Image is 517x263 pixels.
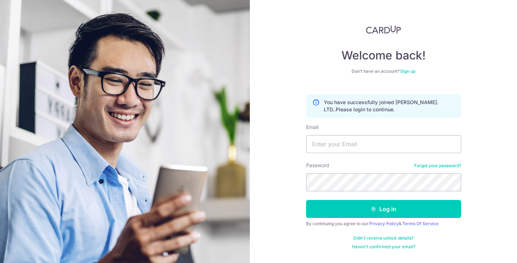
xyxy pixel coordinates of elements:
[366,25,401,34] img: CardUp Logo
[369,221,399,226] a: Privacy Policy
[400,68,415,74] a: Sign up
[324,99,455,113] p: You have successfully joined [PERSON_NAME]. LTD..Please login to continue.
[402,221,438,226] a: Terms Of Service
[306,48,461,63] h4: Welcome back!
[414,163,461,169] a: Forgot your password?
[306,124,318,131] label: Email
[306,200,461,218] button: Log in
[306,68,461,74] div: Don’t have an account?
[306,162,329,169] label: Password
[306,221,461,227] div: By continuing you agree to our &
[352,244,415,250] a: Haven't confirmed your email?
[353,235,414,241] a: Didn't receive unlock details?
[306,135,461,153] input: Enter your Email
